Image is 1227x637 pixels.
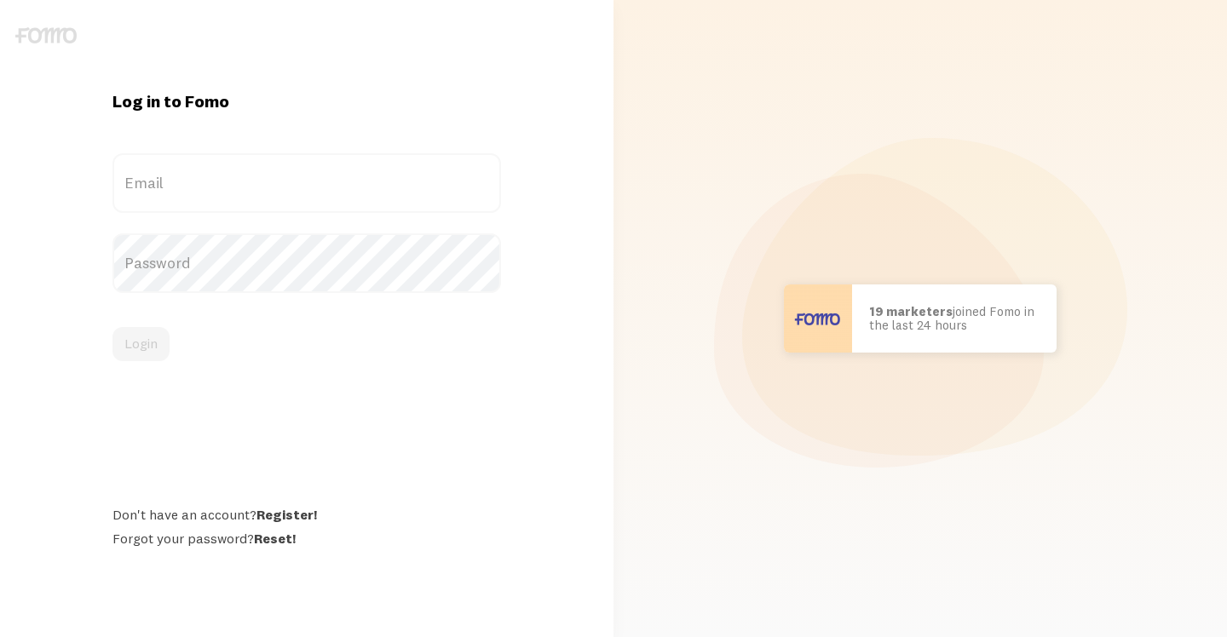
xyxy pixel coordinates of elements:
[112,153,501,213] label: Email
[784,284,852,353] img: User avatar
[869,303,953,319] b: 19 marketers
[254,530,296,547] a: Reset!
[15,27,77,43] img: fomo-logo-gray-b99e0e8ada9f9040e2984d0d95b3b12da0074ffd48d1e5cb62ac37fc77b0b268.svg
[112,506,501,523] div: Don't have an account?
[112,530,501,547] div: Forgot your password?
[256,506,317,523] a: Register!
[112,90,501,112] h1: Log in to Fomo
[869,305,1040,333] p: joined Fomo in the last 24 hours
[112,233,501,293] label: Password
